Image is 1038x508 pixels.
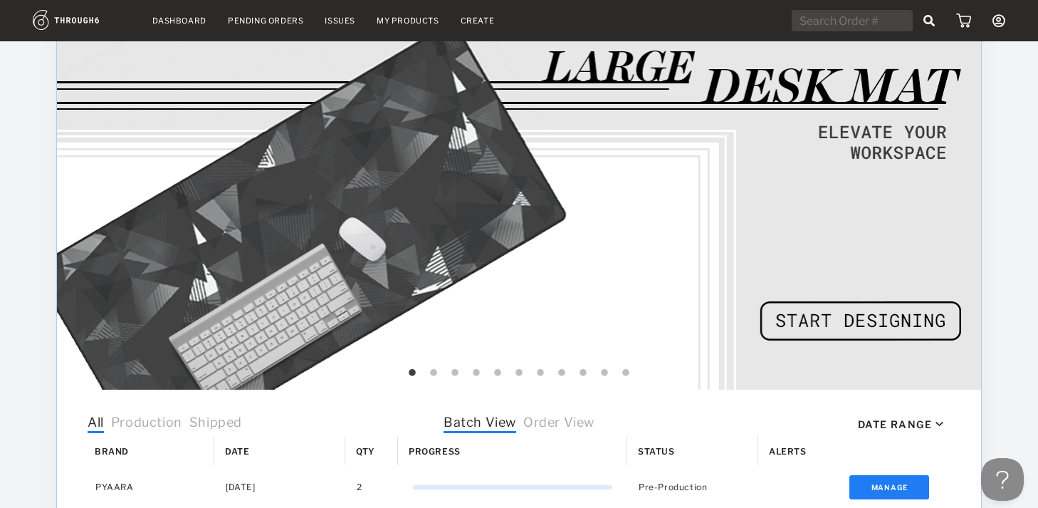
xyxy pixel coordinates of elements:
[638,446,675,457] span: Status
[84,466,214,508] div: PYAARA
[409,446,461,457] span: Progress
[405,366,419,380] button: 1
[469,366,483,380] button: 4
[792,10,913,31] input: Search Order #
[189,415,242,433] span: Shipped
[597,366,612,380] button: 10
[33,10,131,30] img: logo.1c10ca64.svg
[228,16,303,26] a: Pending Orders
[858,418,932,430] div: Date Range
[769,446,807,457] span: Alerts
[111,415,182,433] span: Production
[356,446,375,457] span: Qty
[523,415,594,433] span: Order View
[444,415,516,433] span: Batch View
[555,366,569,380] button: 8
[981,458,1024,501] iframe: Toggle Customer Support
[935,422,943,427] img: icon_caret_down_black.69fb8af9.svg
[95,446,129,457] span: Brand
[533,366,547,380] button: 7
[357,478,362,497] span: 2
[448,366,462,380] button: 3
[57,33,982,390] img: 68b8b232-0003-4352-b7e2-3a53cc3ac4a2.gif
[956,14,971,28] img: icon_cart.dab5cea1.svg
[849,475,930,499] button: Manage
[576,366,590,380] button: 9
[627,466,758,508] div: Pre-Production
[214,466,345,508] div: [DATE]
[619,366,633,380] button: 11
[88,415,104,433] span: All
[426,366,441,380] button: 2
[225,446,249,457] span: Date
[512,366,526,380] button: 6
[152,16,206,26] a: Dashboard
[491,366,505,380] button: 5
[377,16,439,26] a: My Products
[461,16,495,26] a: Create
[325,16,355,26] a: Issues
